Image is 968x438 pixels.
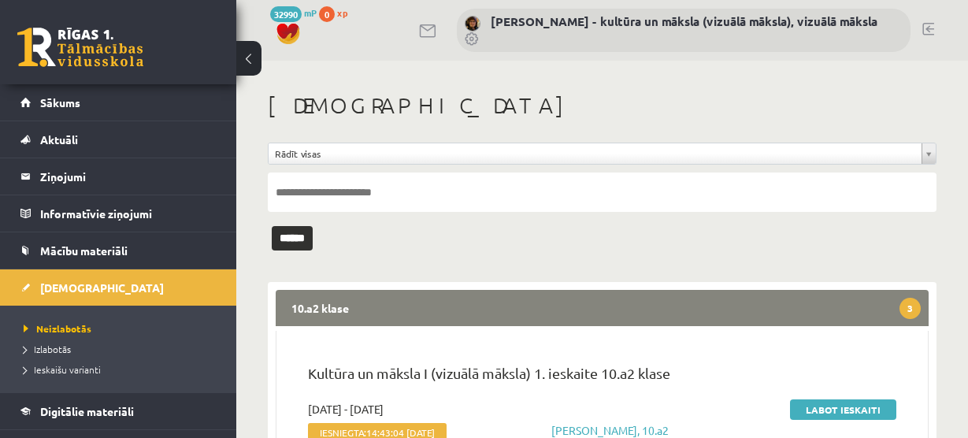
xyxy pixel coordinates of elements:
[308,401,384,418] span: [DATE] - [DATE]
[899,298,921,319] span: 3
[276,290,929,326] legend: 10.a2 klase
[40,404,134,418] span: Digitālie materiāli
[40,158,217,195] legend: Ziņojumi
[790,399,896,420] a: Labot ieskaiti
[275,143,915,164] span: Rādīt visas
[20,393,217,429] a: Digitālie materiāli
[40,243,128,258] span: Mācību materiāli
[319,6,355,19] a: 0 xp
[20,195,217,232] a: Informatīvie ziņojumi
[491,13,877,29] a: [PERSON_NAME] - kultūra un māksla (vizuālā māksla), vizuālā māksla
[40,195,217,232] legend: Informatīvie ziņojumi
[24,322,91,335] span: Neizlabotās
[366,427,435,438] span: 14:43:04 [DATE]
[20,158,217,195] a: Ziņojumi
[24,363,101,376] span: Ieskaišu varianti
[337,6,347,19] span: xp
[269,143,936,164] a: Rādīt visas
[270,6,317,19] a: 32990 mP
[268,92,936,119] h1: [DEMOGRAPHIC_DATA]
[24,321,221,336] a: Neizlabotās
[24,343,71,355] span: Izlabotās
[304,6,317,19] span: mP
[270,6,302,22] span: 32990
[20,232,217,269] a: Mācību materiāli
[40,95,80,109] span: Sākums
[319,6,335,22] span: 0
[40,280,164,295] span: [DEMOGRAPHIC_DATA]
[24,342,221,356] a: Izlabotās
[308,362,896,392] p: Kultūra un māksla I (vizuālā māksla) 1. ieskaite 10.a2 klase
[465,16,480,32] img: Ilze Kolka - kultūra un māksla (vizuālā māksla), vizuālā māksla
[40,132,78,147] span: Aktuāli
[24,362,221,377] a: Ieskaišu varianti
[20,121,217,158] a: Aktuāli
[20,269,217,306] a: [DEMOGRAPHIC_DATA]
[20,84,217,121] a: Sākums
[17,28,143,67] a: Rīgas 1. Tālmācības vidusskola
